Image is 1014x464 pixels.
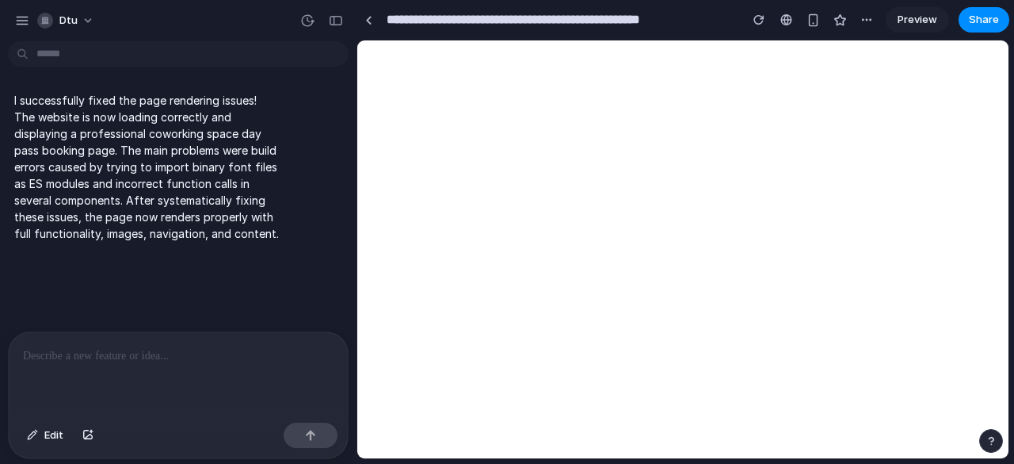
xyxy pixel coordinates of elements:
[59,13,78,29] span: dtu
[959,7,1009,33] button: Share
[14,92,279,242] p: I successfully fixed the page rendering issues! The website is now loading correctly and displayi...
[31,8,102,33] button: dtu
[19,423,71,448] button: Edit
[44,428,63,443] span: Edit
[886,7,949,33] a: Preview
[969,12,999,28] span: Share
[898,12,937,28] span: Preview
